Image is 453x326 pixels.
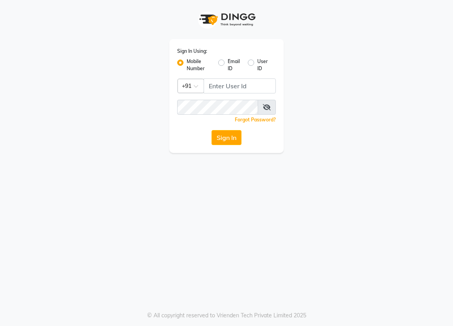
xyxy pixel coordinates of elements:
[204,78,276,93] input: Username
[177,100,258,115] input: Username
[257,58,270,72] label: User ID
[235,117,276,123] a: Forgot Password?
[187,58,212,72] label: Mobile Number
[177,48,207,55] label: Sign In Using:
[212,130,241,145] button: Sign In
[228,58,241,72] label: Email ID
[195,8,258,31] img: logo1.svg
